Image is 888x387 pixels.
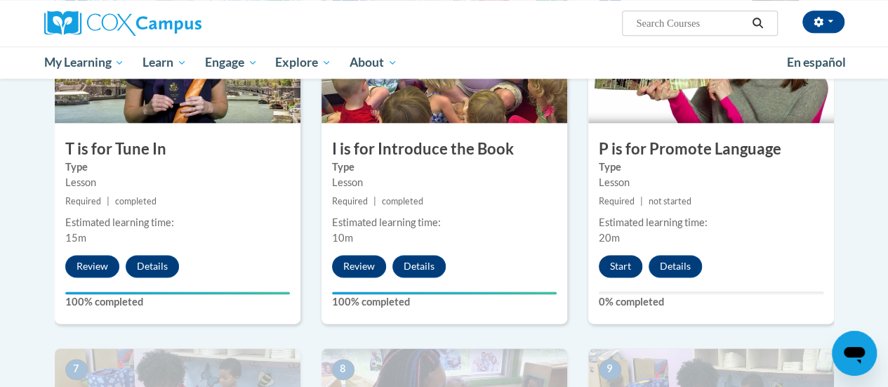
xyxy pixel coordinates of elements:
[126,255,179,277] button: Details
[65,294,290,310] label: 100% completed
[350,54,397,71] span: About
[205,54,258,71] span: Engage
[599,294,823,310] label: 0% completed
[196,46,267,79] a: Engage
[373,196,376,206] span: |
[332,159,557,175] label: Type
[133,46,196,79] a: Learn
[65,196,101,206] span: Required
[44,11,201,36] img: Cox Campus
[65,215,290,230] div: Estimated learning time:
[332,294,557,310] label: 100% completed
[266,46,340,79] a: Explore
[332,291,557,294] div: Your progress
[787,55,846,70] span: En español
[332,255,386,277] button: Review
[115,196,157,206] span: completed
[599,175,823,190] div: Lesson
[747,15,768,32] button: Search
[65,232,86,244] span: 15m
[332,215,557,230] div: Estimated learning time:
[599,255,642,277] button: Start
[640,196,643,206] span: |
[107,196,110,206] span: |
[322,138,567,160] h3: I is for Introduce the Book
[332,196,368,206] span: Required
[635,15,747,32] input: Search Courses
[55,138,300,160] h3: T is for Tune In
[832,331,877,376] iframe: Button to launch messaging window
[143,54,187,71] span: Learn
[340,46,406,79] a: About
[65,159,290,175] label: Type
[332,359,354,380] span: 8
[332,175,557,190] div: Lesson
[44,11,297,36] a: Cox Campus
[802,11,844,33] button: Account Settings
[778,48,855,77] a: En español
[599,359,621,380] span: 9
[65,175,290,190] div: Lesson
[275,54,331,71] span: Explore
[649,196,691,206] span: not started
[44,54,124,71] span: My Learning
[65,359,88,380] span: 7
[599,159,823,175] label: Type
[392,255,446,277] button: Details
[332,232,353,244] span: 10m
[382,196,423,206] span: completed
[599,196,635,206] span: Required
[65,291,290,294] div: Your progress
[34,46,855,79] div: Main menu
[65,255,119,277] button: Review
[599,215,823,230] div: Estimated learning time:
[649,255,702,277] button: Details
[35,46,134,79] a: My Learning
[599,232,620,244] span: 20m
[588,138,834,160] h3: P is for Promote Language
